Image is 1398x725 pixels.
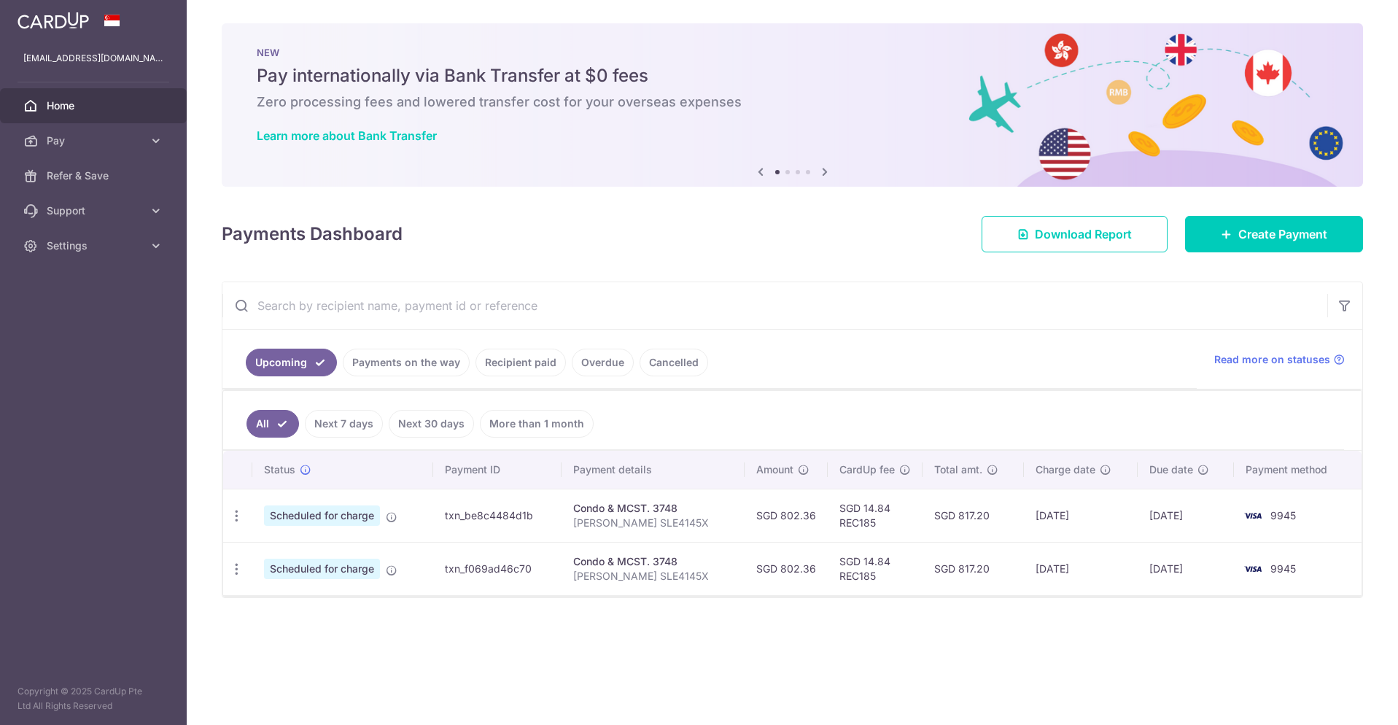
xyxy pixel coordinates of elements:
[573,516,733,530] p: [PERSON_NAME] SLE4145X
[389,410,474,438] a: Next 30 days
[1270,562,1296,575] span: 9945
[1238,507,1267,524] img: Bank Card
[934,462,982,477] span: Total amt.
[433,542,562,595] td: txn_f069ad46c70
[264,462,295,477] span: Status
[839,462,895,477] span: CardUp fee
[1238,560,1267,578] img: Bank Card
[1214,352,1330,367] span: Read more on statuses
[573,501,733,516] div: Condo & MCST. 3748
[923,489,1023,542] td: SGD 817.20
[640,349,708,376] a: Cancelled
[257,64,1328,88] h5: Pay internationally via Bank Transfer at $0 fees
[222,221,403,247] h4: Payments Dashboard
[222,23,1363,187] img: Bank transfer banner
[1024,542,1138,595] td: [DATE]
[828,542,923,595] td: SGD 14.84 REC185
[343,349,470,376] a: Payments on the way
[305,410,383,438] a: Next 7 days
[1024,489,1138,542] td: [DATE]
[23,51,163,66] p: [EMAIL_ADDRESS][DOMAIN_NAME]
[264,559,380,579] span: Scheduled for charge
[572,349,634,376] a: Overdue
[47,203,143,218] span: Support
[745,542,828,595] td: SGD 802.36
[47,168,143,183] span: Refer & Save
[1035,225,1132,243] span: Download Report
[257,93,1328,111] h6: Zero processing fees and lowered transfer cost for your overseas expenses
[246,349,337,376] a: Upcoming
[433,489,562,542] td: txn_be8c4484d1b
[923,542,1023,595] td: SGD 817.20
[1138,489,1233,542] td: [DATE]
[745,489,828,542] td: SGD 802.36
[828,489,923,542] td: SGD 14.84 REC185
[562,451,745,489] th: Payment details
[47,239,143,253] span: Settings
[1149,462,1193,477] span: Due date
[1214,352,1345,367] a: Read more on statuses
[222,282,1327,329] input: Search by recipient name, payment id or reference
[47,133,143,148] span: Pay
[433,451,562,489] th: Payment ID
[480,410,594,438] a: More than 1 month
[18,12,89,29] img: CardUp
[47,98,143,113] span: Home
[475,349,566,376] a: Recipient paid
[1270,509,1296,522] span: 9945
[1234,451,1362,489] th: Payment method
[1138,542,1233,595] td: [DATE]
[1185,216,1363,252] a: Create Payment
[264,505,380,526] span: Scheduled for charge
[257,128,437,143] a: Learn more about Bank Transfer
[756,462,793,477] span: Amount
[573,569,733,584] p: [PERSON_NAME] SLE4145X
[246,410,299,438] a: All
[1238,225,1327,243] span: Create Payment
[573,554,733,569] div: Condo & MCST. 3748
[257,47,1328,58] p: NEW
[1036,462,1095,477] span: Charge date
[982,216,1168,252] a: Download Report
